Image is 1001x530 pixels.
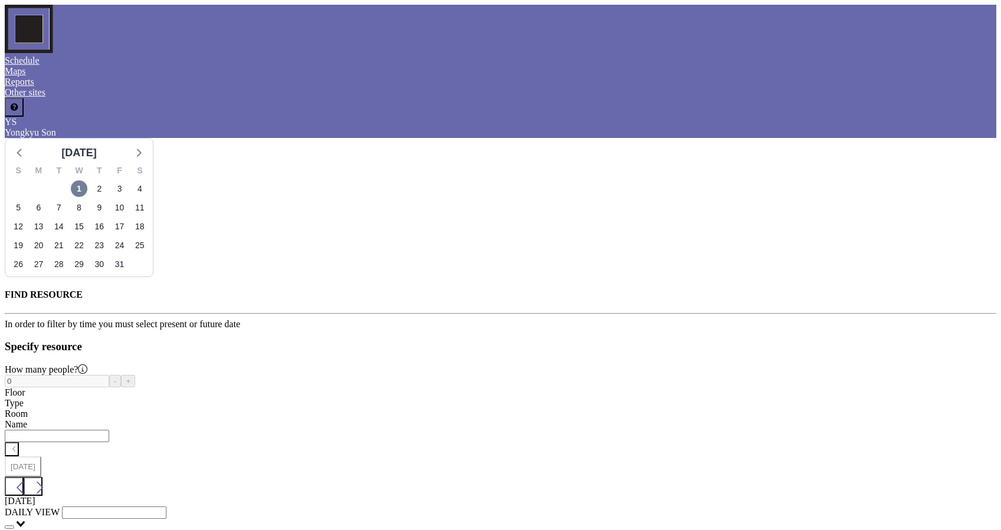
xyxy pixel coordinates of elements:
[10,237,27,254] span: Sunday, October 19, 2025
[5,387,25,397] label: Floor
[5,55,40,65] a: Schedule
[5,398,24,408] label: Type
[112,199,128,216] span: Friday, October 10, 2025
[5,340,996,353] h3: Specify resource
[10,256,27,272] span: Sunday, October 26, 2025
[30,199,47,216] span: Monday, October 6, 2025
[61,144,97,161] div: [DATE]
[10,218,27,235] span: Sunday, October 12, 2025
[112,256,128,272] span: Friday, October 31, 2025
[5,364,87,374] label: How many people?
[5,496,35,506] span: [DATE]
[49,164,69,179] div: T
[130,164,150,179] div: S
[5,409,28,419] span: Room
[51,218,67,235] span: Tuesday, October 14, 2025
[5,66,26,76] a: Maps
[5,430,996,442] div: Search for option
[132,180,148,197] span: Saturday, October 4, 2025
[5,525,14,529] button: Clear Selected
[71,199,87,216] span: Wednesday, October 8, 2025
[51,199,67,216] span: Tuesday, October 7, 2025
[62,506,166,519] input: Search for option
[109,375,121,387] button: -
[5,506,996,529] div: Search for option
[5,319,996,330] div: In order to filter by time you must select present or future date
[10,199,27,216] span: Sunday, October 5, 2025
[28,164,48,179] div: M
[51,256,67,272] span: Tuesday, October 28, 2025
[5,430,109,442] input: Search for option
[112,218,128,235] span: Friday, October 17, 2025
[5,456,41,477] button: [DATE]
[5,87,45,97] a: Other sites
[91,199,107,216] span: Thursday, October 9, 2025
[5,507,60,517] span: DAILY VIEW
[71,256,87,272] span: Wednesday, October 29, 2025
[51,237,67,254] span: Tuesday, October 21, 2025
[5,289,996,300] h4: FIND RESOURCE
[91,218,107,235] span: Thursday, October 16, 2025
[5,5,53,53] img: organization-logo
[71,180,87,197] span: Wednesday, October 1, 2025
[112,180,128,197] span: Friday, October 3, 2025
[91,180,107,197] span: Thursday, October 2, 2025
[71,218,87,235] span: Wednesday, October 15, 2025
[91,256,107,272] span: Thursday, October 30, 2025
[69,164,89,179] div: W
[132,218,148,235] span: Saturday, October 18, 2025
[91,237,107,254] span: Thursday, October 23, 2025
[121,375,135,387] button: +
[5,419,27,429] label: Name
[30,218,47,235] span: Monday, October 13, 2025
[30,237,47,254] span: Monday, October 20, 2025
[5,117,17,127] span: YS
[30,256,47,272] span: Monday, October 27, 2025
[89,164,109,179] div: T
[5,127,56,137] span: Yongkyu Son
[109,164,129,179] div: F
[8,164,28,179] div: S
[112,237,128,254] span: Friday, October 24, 2025
[132,199,148,216] span: Saturday, October 11, 2025
[71,237,87,254] span: Wednesday, October 22, 2025
[5,77,34,87] a: Reports
[132,237,148,254] span: Saturday, October 25, 2025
